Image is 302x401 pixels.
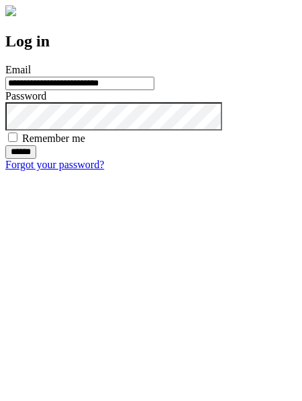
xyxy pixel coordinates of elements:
[5,32,297,50] h2: Log in
[5,90,46,102] label: Password
[5,64,31,75] label: Email
[5,159,104,170] a: Forgot your password?
[22,133,85,144] label: Remember me
[5,5,16,16] img: logo-4e3dc11c47720685a147b03b5a06dd966a58ff35d612b21f08c02c0306f2b779.png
